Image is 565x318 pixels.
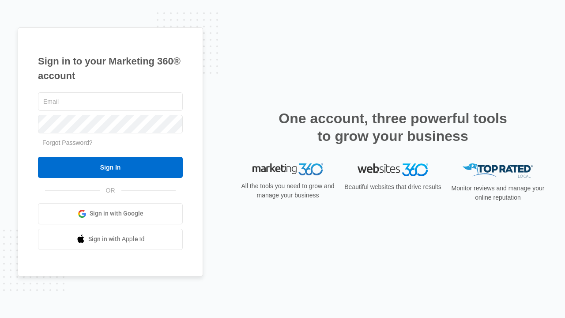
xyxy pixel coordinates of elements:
[90,209,143,218] span: Sign in with Google
[358,163,428,176] img: Websites 360
[38,92,183,111] input: Email
[38,229,183,250] a: Sign in with Apple Id
[343,182,442,192] p: Beautiful websites that drive results
[38,203,183,224] a: Sign in with Google
[448,184,547,202] p: Monitor reviews and manage your online reputation
[238,182,337,200] p: All the tools you need to grow and manage your business
[38,54,183,83] h1: Sign in to your Marketing 360® account
[42,139,93,146] a: Forgot Password?
[38,157,183,178] input: Sign In
[88,235,145,244] span: Sign in with Apple Id
[100,186,121,195] span: OR
[276,110,510,145] h2: One account, three powerful tools to grow your business
[252,163,323,176] img: Marketing 360
[463,163,533,178] img: Top Rated Local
